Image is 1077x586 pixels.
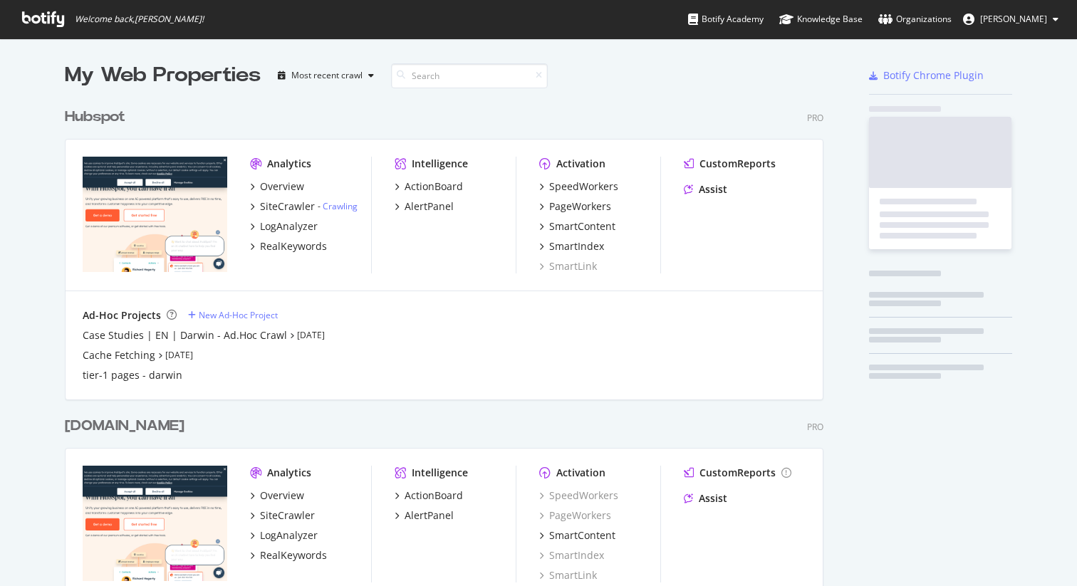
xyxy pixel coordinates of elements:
div: CustomReports [699,466,776,480]
div: PageWorkers [549,199,611,214]
div: My Web Properties [65,61,261,90]
a: CustomReports [684,466,791,480]
a: Overview [250,488,304,503]
a: [DATE] [297,329,325,341]
div: Pro [807,112,823,124]
div: Ad-Hoc Projects [83,308,161,323]
a: Assist [684,491,727,506]
div: RealKeywords [260,239,327,253]
a: [DATE] [165,349,193,361]
a: SmartIndex [539,239,604,253]
a: PageWorkers [539,508,611,523]
div: ActionBoard [405,179,463,194]
a: SmartContent [539,219,615,234]
a: ActionBoard [395,179,463,194]
div: Pro [807,421,823,433]
button: [PERSON_NAME] [952,8,1070,31]
a: Case Studies | EN | Darwin - Ad.Hoc Crawl [83,328,287,342]
a: tier-1 pages - darwin [83,368,182,382]
div: [DOMAIN_NAME] [65,416,184,436]
div: AlertPanel [405,508,454,523]
a: Crawling [323,200,358,212]
div: Hubspot [65,107,125,127]
div: Intelligence [412,157,468,171]
div: SmartContent [549,219,615,234]
div: Overview [260,488,304,503]
div: LogAnalyzer [260,219,318,234]
a: AlertPanel [395,508,454,523]
img: hubspot.com [83,157,227,272]
a: AlertPanel [395,199,454,214]
div: - [318,200,358,212]
a: ActionBoard [395,488,463,503]
div: Activation [556,466,605,480]
div: AlertPanel [405,199,454,214]
div: SpeedWorkers [549,179,618,194]
div: Activation [556,157,605,171]
div: New Ad-Hoc Project [199,309,278,321]
div: Intelligence [412,466,468,480]
a: Botify Chrome Plugin [869,68,984,83]
div: SmartContent [549,528,615,543]
a: RealKeywords [250,239,327,253]
a: CustomReports [684,157,776,171]
div: RealKeywords [260,548,327,563]
div: Knowledge Base [779,12,863,26]
a: SmartIndex [539,548,604,563]
div: Botify Academy [688,12,764,26]
img: hubspot-bulkdataexport.com [83,466,227,581]
a: LogAnalyzer [250,219,318,234]
a: Overview [250,179,304,194]
div: Botify Chrome Plugin [883,68,984,83]
div: LogAnalyzer [260,528,318,543]
a: SmartLink [539,568,597,582]
a: Assist [684,182,727,197]
div: Overview [260,179,304,194]
div: Assist [699,491,727,506]
div: SiteCrawler [260,199,315,214]
div: Most recent crawl [291,71,363,80]
div: Organizations [878,12,952,26]
a: Hubspot [65,107,131,127]
a: RealKeywords [250,548,327,563]
a: SpeedWorkers [539,488,618,503]
a: Cache Fetching [83,348,155,362]
span: Bradley Sanders [980,13,1047,25]
div: Assist [699,182,727,197]
div: ActionBoard [405,488,463,503]
div: SiteCrawler [260,508,315,523]
div: SmartIndex [549,239,604,253]
a: SpeedWorkers [539,179,618,194]
a: [DOMAIN_NAME] [65,416,190,436]
div: Analytics [267,466,311,480]
a: SmartLink [539,259,597,273]
a: PageWorkers [539,199,611,214]
a: SmartContent [539,528,615,543]
div: CustomReports [699,157,776,171]
input: Search [391,63,548,88]
a: LogAnalyzer [250,528,318,543]
div: Analytics [267,157,311,171]
span: Welcome back, [PERSON_NAME] ! [75,14,204,25]
button: Most recent crawl [272,64,380,87]
a: SiteCrawler- Crawling [250,199,358,214]
a: New Ad-Hoc Project [188,309,278,321]
a: SiteCrawler [250,508,315,523]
